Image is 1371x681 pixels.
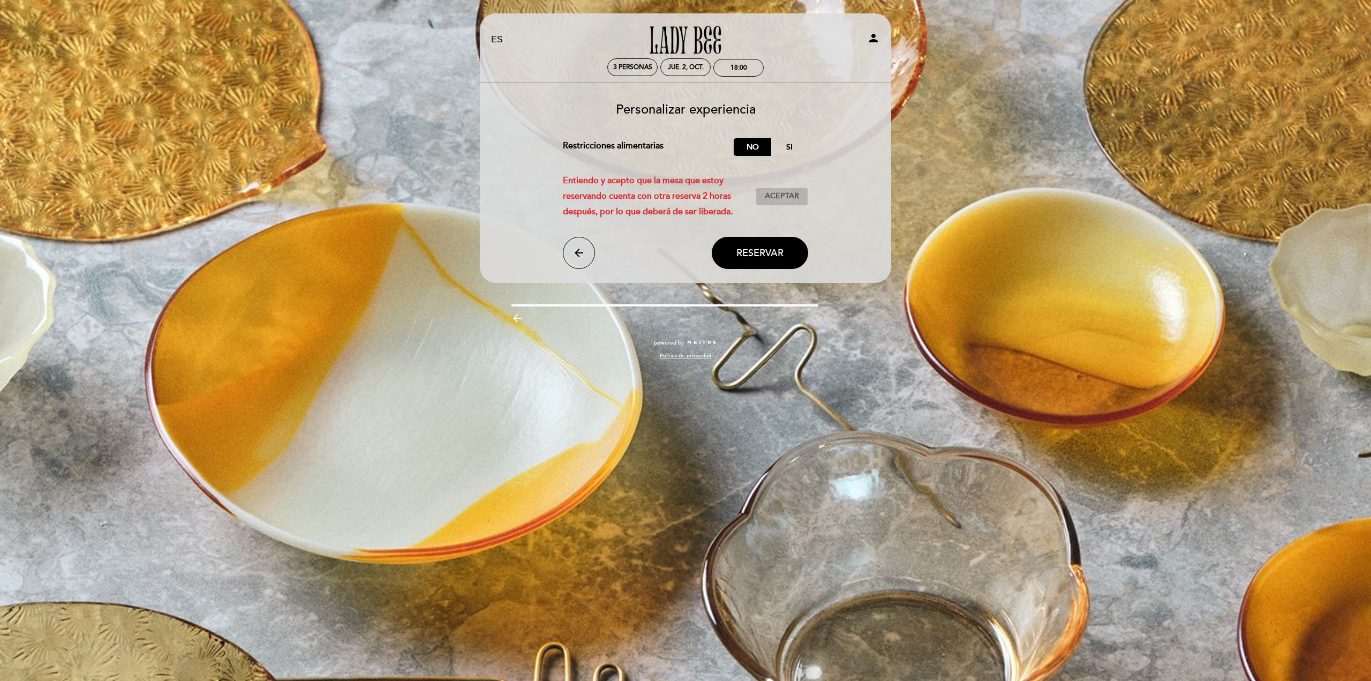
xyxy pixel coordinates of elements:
i: arrow_backward [511,312,524,325]
div: 18:00 [730,64,747,72]
a: powered by [654,339,717,347]
a: Política de privacidad [660,352,711,360]
button: person [867,32,880,48]
i: arrow_back [572,246,585,259]
span: Aceptar [765,191,799,202]
label: Si [771,138,808,156]
div: Restricciones alimentarias [563,138,734,156]
span: 3 personas [613,63,652,71]
span: Reservar [736,247,784,259]
span: Personalizar experiencia [616,102,756,117]
i: person [867,32,880,44]
button: Aceptar [756,188,808,206]
span: powered by [654,339,684,347]
label: No [734,138,771,156]
button: arrow_back [563,237,595,269]
a: [DEMOGRAPHIC_DATA] Bee [619,25,752,55]
img: MEITRE [687,340,717,346]
div: Entiendo y acepto que la mesa que estoy reservando cuenta con otra reserva 2 horas después, por l... [563,173,756,219]
button: Reservar [712,237,808,269]
div: jue. 2, oct. [668,63,704,71]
